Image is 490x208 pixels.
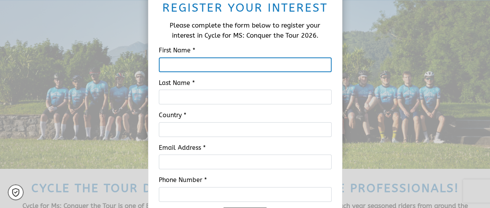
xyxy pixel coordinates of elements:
[153,175,337,185] label: Phone Number *
[153,78,337,88] label: Last Name *
[153,45,337,55] label: First Name *
[153,143,337,153] label: Email Address *
[8,184,24,200] a: Cookie settings
[170,21,320,39] span: Please complete the form below to register your interest in Cycle for MS: Conquer the Tour 2026.
[153,110,337,120] label: Country *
